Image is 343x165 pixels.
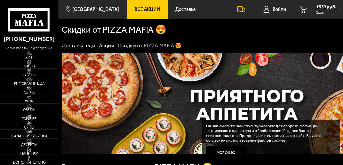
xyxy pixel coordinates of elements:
span: [GEOGRAPHIC_DATA] [72,7,119,12]
button: Хорошо [206,146,246,160]
span: 1 шт. [316,10,336,14]
h1: Скидки от PIZZA MAFIA 😍 [62,25,173,34]
div: Скидки от PIZZA MAFIA 😍 [118,42,182,49]
a: Акции- [99,42,117,49]
p: На нашем сайте мы используем cookie для сбора информации технического характера и обрабатываем IP... [206,124,332,143]
a: Доставка еды- [62,42,98,49]
span: Доставка [175,7,196,12]
span: 1537 руб. [316,5,336,9]
span: Все Акции [134,7,160,12]
span: Войти [273,7,286,12]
